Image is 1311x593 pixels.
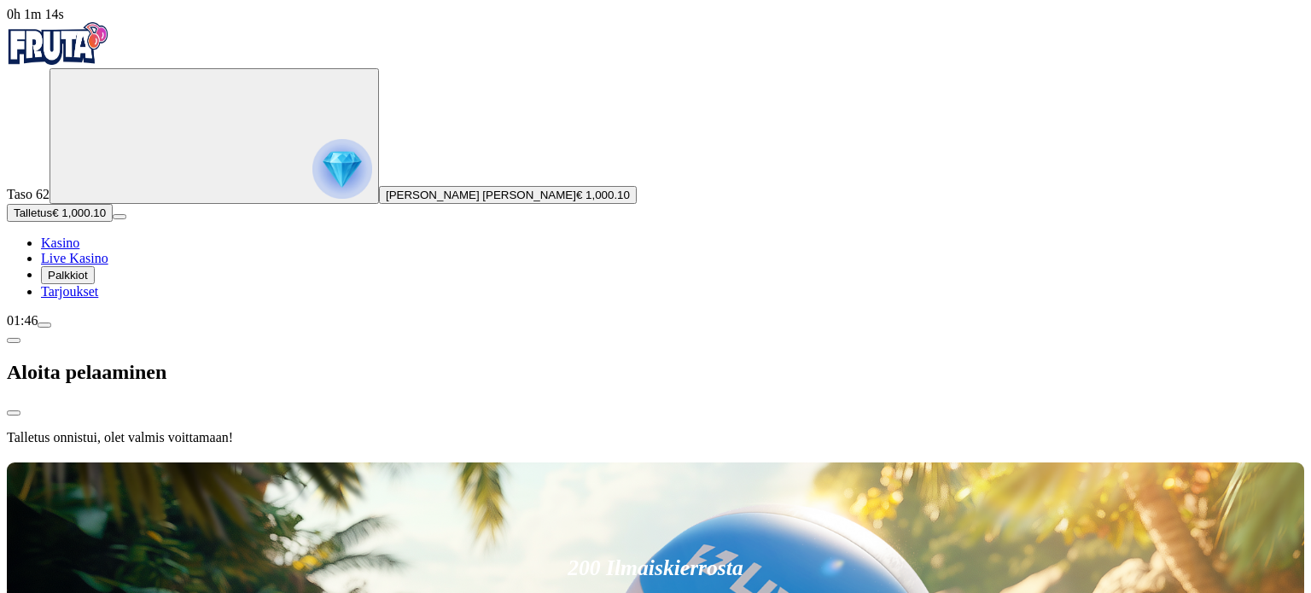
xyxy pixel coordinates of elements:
img: Fruta [7,22,109,65]
button: Talletusplus icon€ 1,000.10 [7,204,113,222]
a: Tarjoukset [41,284,98,299]
button: [PERSON_NAME] [PERSON_NAME]€ 1,000.10 [379,186,637,204]
span: [PERSON_NAME] [PERSON_NAME] [386,189,576,201]
a: Kasino [41,235,79,250]
a: Live Kasino [41,251,108,265]
span: Taso 62 [7,187,50,201]
button: Palkkiot [41,266,95,284]
span: Palkkiot [48,269,88,282]
span: 01:46 [7,313,38,328]
span: € 1,000.10 [52,206,106,219]
p: Talletus onnistui, olet valmis voittamaan! [7,430,1304,445]
button: reward progress [50,68,379,204]
img: reward progress [312,139,372,199]
span: Talletus [14,206,52,219]
button: menu [38,323,51,328]
span: € 1,000.10 [576,189,630,201]
button: menu [113,214,126,219]
button: chevron-left icon [7,338,20,343]
a: Fruta [7,53,109,67]
button: close [7,410,20,416]
nav: Main menu [7,235,1304,299]
nav: Primary [7,22,1304,299]
h2: Aloita pelaaminen [7,361,1304,384]
span: user session time [7,7,64,21]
